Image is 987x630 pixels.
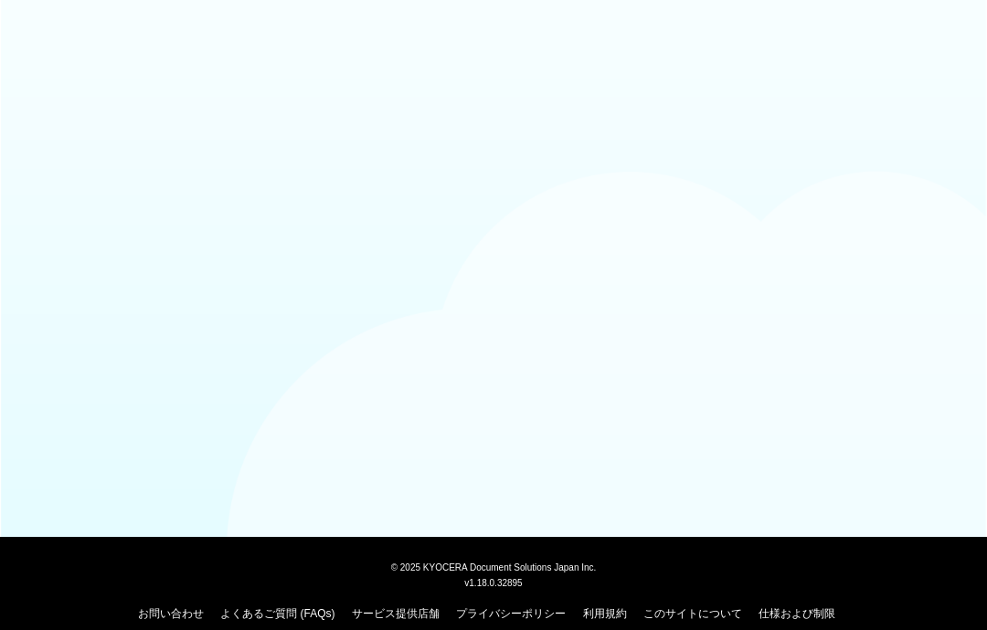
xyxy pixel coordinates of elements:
span: v1.18.0.32895 [464,577,522,588]
a: プライバシーポリシー [456,607,566,620]
a: お問い合わせ [138,607,204,620]
a: サービス提供店舗 [352,607,440,620]
a: このサイトについて [643,607,742,620]
span: © 2025 KYOCERA Document Solutions Japan Inc. [391,561,597,572]
a: 仕様および制限 [759,607,835,620]
a: よくあるご質問 (FAQs) [220,607,334,620]
a: 利用規約 [583,607,627,620]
